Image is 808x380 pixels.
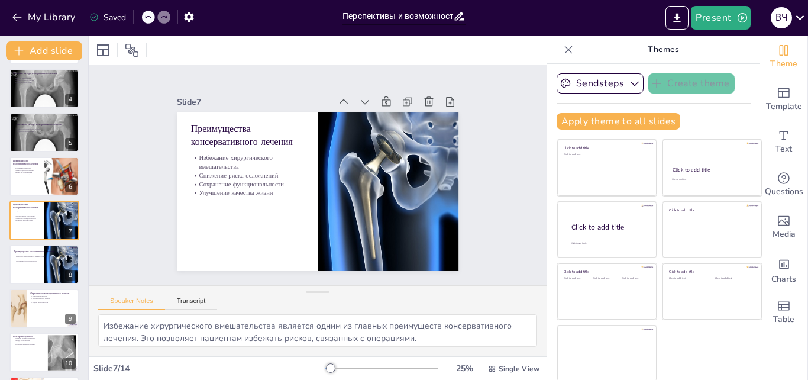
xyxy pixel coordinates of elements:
p: Улучшение качества жизни [14,262,73,265]
p: Изменение образа жизни [13,82,76,84]
div: Click to add title [571,223,647,233]
div: 10 [9,333,79,372]
span: Template [766,100,802,113]
button: Speaker Notes [98,297,165,310]
div: 9 [65,314,76,324]
p: Избежание хирургического вмешательства [14,256,73,258]
div: 10 [62,358,76,369]
span: Table [773,313,794,326]
div: Add text boxes [760,121,807,163]
div: Click to add title [669,269,754,274]
div: 5 [65,138,76,149]
p: Снижение риска осложнений [13,215,41,218]
div: Add images, graphics, shapes or video [760,206,807,249]
div: 6 [65,182,76,192]
p: Themes [578,36,748,64]
div: Change the overall theme [760,36,807,78]
div: 7 [65,226,76,237]
p: Методы консервативного лечения [15,128,78,130]
p: Методы физиотерапии [13,339,44,342]
button: My Library [9,8,80,27]
div: В Ч [771,7,792,28]
div: Click to add text [564,153,648,156]
div: https://cdn.sendsteps.com/images/logo/sendsteps_logo_white.pnghttps://cdn.sendsteps.com/images/lo... [9,245,79,284]
div: 25 % [450,363,479,374]
div: Click to add text [622,277,648,280]
button: Transcript [165,297,218,310]
p: Важность физиотерапии [13,78,76,80]
p: Сохранение активной жизни [13,173,41,176]
p: Ключевая роль физиотерапии [13,337,44,339]
p: Ограничения методов [30,295,76,298]
p: Преимущества физиотерапии [13,343,44,346]
p: Методы консервативного лечения [13,75,76,78]
div: Add a table [760,291,807,334]
p: Изменение образа жизни [15,134,78,137]
span: Charts [771,273,796,286]
p: Потребность в хирургическом вмешательстве [30,300,76,302]
span: Text [775,143,792,156]
div: Click to add title [673,166,751,173]
p: Ранние стадии остеоартрита [13,169,41,172]
button: Apply theme to all slides [557,113,680,130]
p: Преимущества консервативного лечения [205,85,321,145]
div: Slide 7 / 14 [93,363,325,374]
p: Основные методы консервативного лечения [13,72,76,75]
p: Ограничения консервативного лечения [30,292,76,295]
p: Важность физиотерапии [15,130,78,133]
p: Ортопедические устройства [13,79,76,82]
div: 8 [65,270,76,281]
p: Улучшение качества жизни [190,149,300,192]
div: https://cdn.sendsteps.com/images/logo/sendsteps_logo_white.pnghttps://cdn.sendsteps.com/images/lo... [9,113,79,152]
button: Sendsteps [557,73,644,94]
div: Click to add text [669,277,706,280]
button: Present [691,6,750,30]
div: Click to add title [564,146,648,150]
span: Single View [499,364,539,373]
div: Click to add text [593,277,619,280]
p: Преимущества консервативного лечения [13,203,41,210]
span: Theme [770,57,797,70]
span: Media [773,228,796,241]
p: Снижение риска осложнений [14,257,73,260]
span: Questions [765,185,803,198]
p: Преимущества консервативного лечения [14,250,73,253]
div: Click to add text [672,178,751,181]
button: Export to PowerPoint [665,6,689,30]
p: Основные методы консервативного лечения [17,123,80,127]
p: Сохранение функциональности [13,217,41,220]
p: Оценка эффективности [30,302,76,304]
div: Click to add text [564,277,590,280]
p: Показания для лечения [13,167,41,169]
p: Показания для консервативного лечения [13,159,41,166]
button: Create theme [648,73,735,94]
p: Избежание хирургического вмешательства [13,211,41,215]
div: Click to add title [564,269,648,274]
p: Неэффективность лечения [30,298,76,300]
p: Сохранение функциональности [14,260,73,262]
div: Slide 7 [205,56,355,114]
div: https://cdn.sendsteps.com/images/logo/sendsteps_logo_white.pnghttps://cdn.sendsteps.com/images/lo... [9,201,79,240]
p: Сохранение функциональности [193,140,303,183]
div: Add ready made slides [760,78,807,121]
button: Add slide [6,41,82,60]
div: Saved [89,12,126,23]
p: Снижение риска осложнений [196,132,306,175]
input: Insert title [342,8,453,25]
div: Click to add text [715,277,752,280]
div: Get real-time input from your audience [760,163,807,206]
p: Избежание хирургического вмешательства [198,115,311,167]
p: Роль физиотерапии [13,334,44,338]
p: Травмы без повреждений [13,172,41,174]
div: Click to add body [571,242,646,245]
p: Улучшение качества жизни [13,220,41,222]
div: https://cdn.sendsteps.com/images/logo/sendsteps_logo_white.pnghttps://cdn.sendsteps.com/images/lo... [9,69,79,108]
textarea: Избежание хирургического вмешательства является одним из главных преимуществ консервативного лече... [98,314,537,347]
div: Click to add title [669,207,754,212]
div: https://cdn.sendsteps.com/images/logo/sendsteps_logo_white.pnghttps://cdn.sendsteps.com/images/lo... [9,157,79,196]
span: Position [125,43,139,57]
div: https://cdn.sendsteps.com/images/logo/sendsteps_logo_white.pnghttps://cdn.sendsteps.com/images/lo... [9,289,79,328]
div: Layout [93,41,112,60]
p: Влияние на восстановление [13,342,44,344]
p: Ортопедические устройства [15,133,78,135]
